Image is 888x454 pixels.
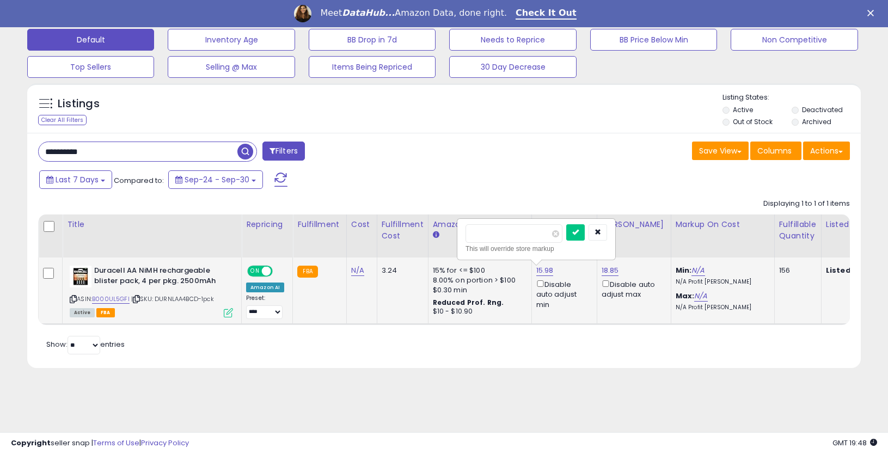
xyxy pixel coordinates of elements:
[141,438,189,448] a: Privacy Policy
[58,96,100,112] h5: Listings
[168,170,263,189] button: Sep-24 - Sep-30
[309,56,436,78] button: Items Being Repriced
[11,438,189,449] div: seller snap | |
[131,295,214,303] span: | SKU: DURNLAA4BCD-1pck
[309,29,436,51] button: BB Drop in 7d
[248,267,262,276] span: ON
[92,295,130,304] a: B000UL5GFI
[757,145,792,156] span: Columns
[433,307,523,316] div: $10 - $10.90
[694,291,707,302] a: N/A
[70,308,95,317] span: All listings currently available for purchase on Amazon
[671,214,774,257] th: The percentage added to the cost of goods (COGS) that forms the calculator for Min & Max prices.
[433,275,523,285] div: 8.00% on portion > $100
[70,266,233,316] div: ASIN:
[271,267,289,276] span: OFF
[733,105,753,114] label: Active
[351,219,372,230] div: Cost
[602,278,663,299] div: Disable auto adjust max
[114,175,164,186] span: Compared to:
[779,219,817,242] div: Fulfillable Quantity
[297,266,317,278] small: FBA
[246,219,288,230] div: Repricing
[692,142,749,160] button: Save View
[70,266,91,287] img: 412dEtEpraL._SL40_.jpg
[802,105,843,114] label: Deactivated
[294,5,311,22] img: Profile image for Georgie
[297,219,341,230] div: Fulfillment
[96,308,115,317] span: FBA
[733,117,773,126] label: Out of Stock
[351,265,364,276] a: N/A
[516,8,577,20] a: Check It Out
[722,93,861,103] p: Listing States:
[11,438,51,448] strong: Copyright
[676,304,766,311] p: N/A Profit [PERSON_NAME]
[676,291,695,301] b: Max:
[39,170,112,189] button: Last 7 Days
[168,56,295,78] button: Selling @ Max
[67,219,237,230] div: Title
[826,265,875,275] b: Listed Price:
[27,29,154,51] button: Default
[185,174,249,185] span: Sep-24 - Sep-30
[93,438,139,448] a: Terms of Use
[779,266,813,275] div: 156
[803,142,850,160] button: Actions
[433,230,439,240] small: Amazon Fees.
[382,266,420,275] div: 3.24
[449,29,576,51] button: Needs to Reprice
[731,29,858,51] button: Non Competitive
[867,10,878,16] div: Close
[691,265,705,276] a: N/A
[832,438,877,448] span: 2025-10-10 19:48 GMT
[38,115,87,125] div: Clear All Filters
[802,117,831,126] label: Archived
[449,56,576,78] button: 30 Day Decrease
[433,219,527,230] div: Amazon Fees
[262,142,305,161] button: Filters
[94,266,226,289] b: Duracell AA NiMH rechargeable blister pack, 4 per pkg. 2500mAh
[750,142,801,160] button: Columns
[246,295,284,319] div: Preset:
[676,265,692,275] b: Min:
[342,8,395,18] i: DataHub...
[433,298,504,307] b: Reduced Prof. Rng.
[168,29,295,51] button: Inventory Age
[602,219,666,230] div: [PERSON_NAME]
[763,199,850,209] div: Displaying 1 to 1 of 1 items
[676,219,770,230] div: Markup on Cost
[466,243,607,254] div: This will override store markup
[46,339,125,349] span: Show: entries
[27,56,154,78] button: Top Sellers
[382,219,424,242] div: Fulfillment Cost
[320,8,507,19] div: Meet Amazon Data, done right.
[536,278,589,310] div: Disable auto adjust min
[602,265,619,276] a: 18.85
[433,285,523,295] div: $0.30 min
[56,174,99,185] span: Last 7 Days
[536,265,554,276] a: 15.98
[676,278,766,286] p: N/A Profit [PERSON_NAME]
[246,283,284,292] div: Amazon AI
[433,266,523,275] div: 15% for <= $100
[590,29,717,51] button: BB Price Below Min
